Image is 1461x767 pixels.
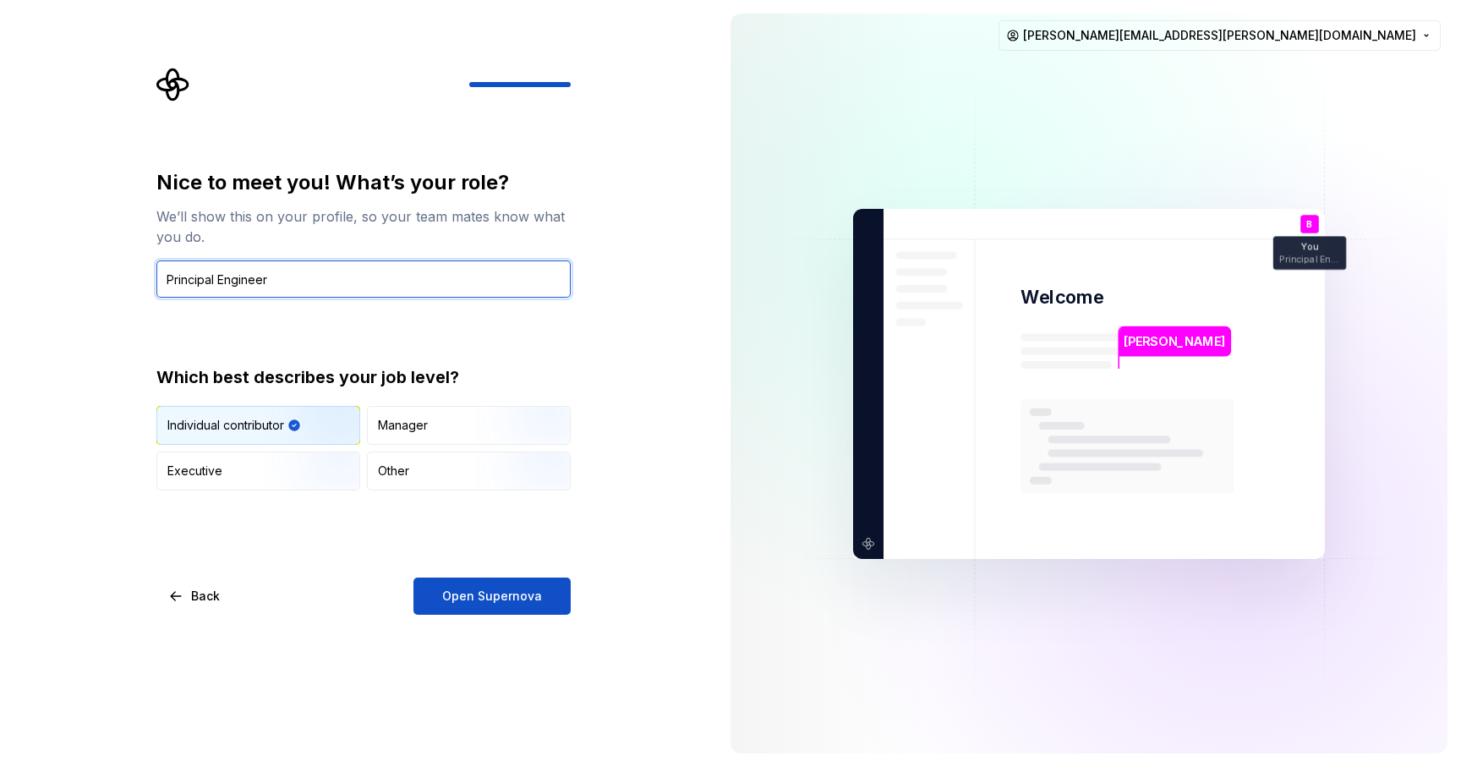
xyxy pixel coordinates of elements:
button: Back [156,578,234,615]
div: We’ll show this on your profile, so your team mates know what you do. [156,206,571,247]
svg: Supernova Logo [156,68,190,101]
div: Manager [378,417,428,434]
p: Principal Engineer [1279,255,1340,264]
p: [PERSON_NAME] [1124,331,1225,350]
div: Which best describes your job level? [156,365,571,389]
p: You [1301,242,1318,251]
p: Welcome [1021,285,1103,310]
button: Open Supernova [413,578,571,615]
div: Nice to meet you! What’s your role? [156,169,571,196]
div: Executive [167,463,222,479]
span: [PERSON_NAME][EMAIL_ADDRESS][PERSON_NAME][DOMAIN_NAME] [1023,27,1416,44]
button: [PERSON_NAME][EMAIL_ADDRESS][PERSON_NAME][DOMAIN_NAME] [999,20,1441,51]
div: Other [378,463,409,479]
p: B [1306,219,1312,228]
div: Individual contributor [167,417,284,434]
span: Open Supernova [442,588,542,605]
input: Job title [156,260,571,298]
span: Back [191,588,220,605]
